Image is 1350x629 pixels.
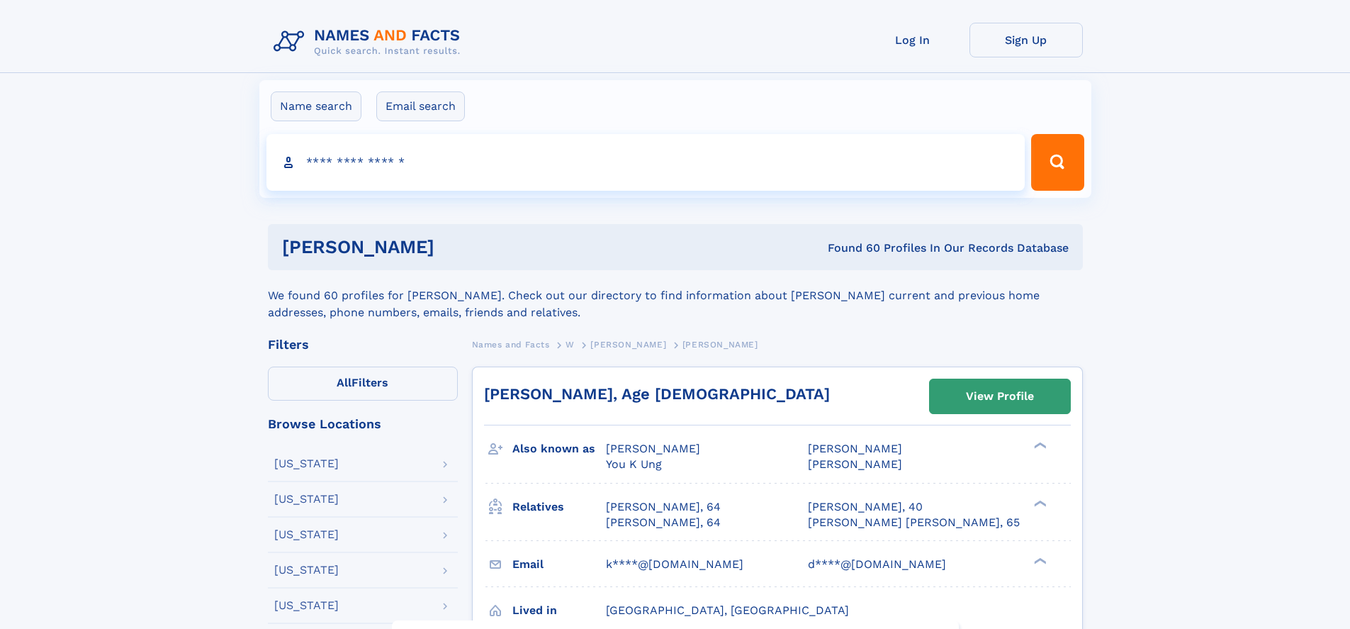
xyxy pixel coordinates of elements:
div: Found 60 Profiles In Our Records Database [631,240,1069,256]
h1: [PERSON_NAME] [282,238,631,256]
span: [PERSON_NAME] [590,340,666,350]
span: All [337,376,351,389]
a: [PERSON_NAME], 64 [606,499,721,515]
div: [US_STATE] [274,494,339,505]
label: Name search [271,91,361,121]
input: search input [266,134,1025,191]
div: ❯ [1030,499,1047,508]
h3: Also known as [512,437,606,461]
a: W [566,335,575,353]
div: View Profile [966,380,1034,413]
img: Logo Names and Facts [268,23,472,61]
div: Browse Locations [268,418,458,430]
h3: Relatives [512,495,606,519]
h3: Email [512,552,606,577]
div: Filters [268,338,458,351]
span: [PERSON_NAME] [808,457,902,471]
label: Filters [268,367,458,401]
span: W [566,340,575,350]
div: [US_STATE] [274,564,339,576]
a: Names and Facts [472,335,550,353]
div: ❯ [1030,441,1047,450]
a: Sign Up [969,23,1083,57]
span: [PERSON_NAME] [808,442,902,455]
a: Log In [856,23,969,57]
div: We found 60 profiles for [PERSON_NAME]. Check out our directory to find information about [PERSON... [268,270,1083,321]
div: ❯ [1030,556,1047,565]
h3: Lived in [512,599,606,623]
div: [US_STATE] [274,458,339,469]
div: [US_STATE] [274,529,339,540]
a: [PERSON_NAME], 64 [606,515,721,530]
span: [PERSON_NAME] [606,442,700,455]
span: You K Ung [606,457,662,471]
button: Search Button [1031,134,1084,191]
label: Email search [376,91,465,121]
a: [PERSON_NAME] [590,335,666,353]
a: [PERSON_NAME], 40 [808,499,923,515]
div: [US_STATE] [274,600,339,611]
a: [PERSON_NAME], Age [DEMOGRAPHIC_DATA] [484,385,830,403]
a: [PERSON_NAME] [PERSON_NAME], 65 [808,515,1020,530]
a: View Profile [930,379,1070,413]
span: [GEOGRAPHIC_DATA], [GEOGRAPHIC_DATA] [606,603,849,617]
span: [PERSON_NAME] [682,340,758,350]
